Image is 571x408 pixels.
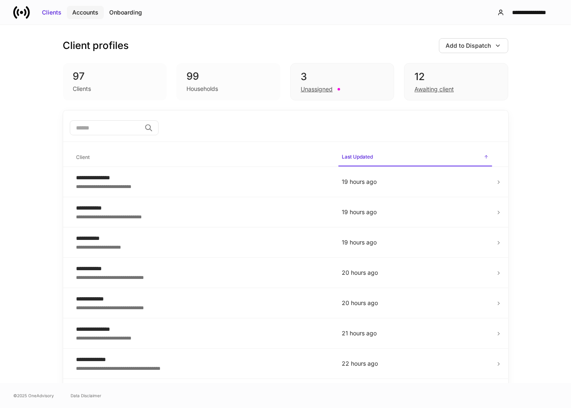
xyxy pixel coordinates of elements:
h6: Client [76,153,90,161]
div: Unassigned [301,85,333,93]
span: Last Updated [338,149,492,166]
div: 12Awaiting client [404,63,508,100]
div: 12 [414,70,497,83]
p: 21 hours ago [342,329,489,337]
h3: Client profiles [63,39,129,52]
div: 99 [186,70,270,83]
button: Accounts [67,6,104,19]
div: Clients [73,85,91,93]
p: 19 hours ago [342,178,489,186]
a: Data Disclaimer [71,392,101,399]
span: Client [73,149,332,166]
h6: Last Updated [342,153,373,161]
p: 22 hours ago [342,359,489,368]
span: © 2025 OneAdvisory [13,392,54,399]
div: Clients [42,8,61,17]
p: 19 hours ago [342,208,489,216]
div: 3 [301,70,384,83]
button: Onboarding [104,6,147,19]
p: 19 hours ago [342,238,489,247]
div: Onboarding [109,8,142,17]
p: 20 hours ago [342,299,489,307]
div: Accounts [72,8,98,17]
div: Households [186,85,218,93]
button: Add to Dispatch [439,38,508,53]
div: Add to Dispatch [446,42,491,50]
div: Awaiting client [414,85,454,93]
button: Clients [37,6,67,19]
div: 97 [73,70,157,83]
div: 3Unassigned [290,63,394,100]
p: 20 hours ago [342,269,489,277]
